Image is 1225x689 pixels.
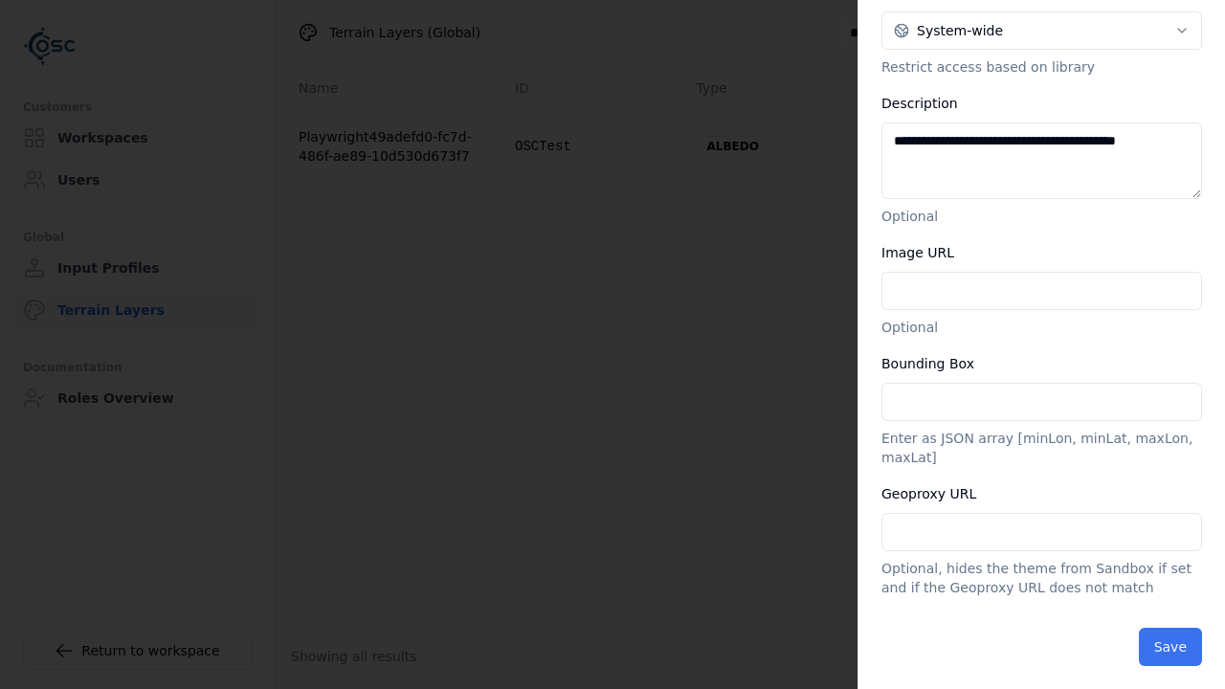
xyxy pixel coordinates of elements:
[881,207,1202,226] p: Optional
[1139,628,1202,666] button: Save
[881,57,1202,77] p: Restrict access based on library
[881,486,976,501] label: Geoproxy URL
[881,429,1202,467] p: Enter as JSON array [minLon, minLat, maxLon, maxLat]
[881,245,954,260] label: Image URL
[881,356,974,371] label: Bounding Box
[881,559,1202,597] p: Optional, hides the theme from Sandbox if set and if the Geoproxy URL does not match
[881,318,1202,337] p: Optional
[881,96,958,111] label: Description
